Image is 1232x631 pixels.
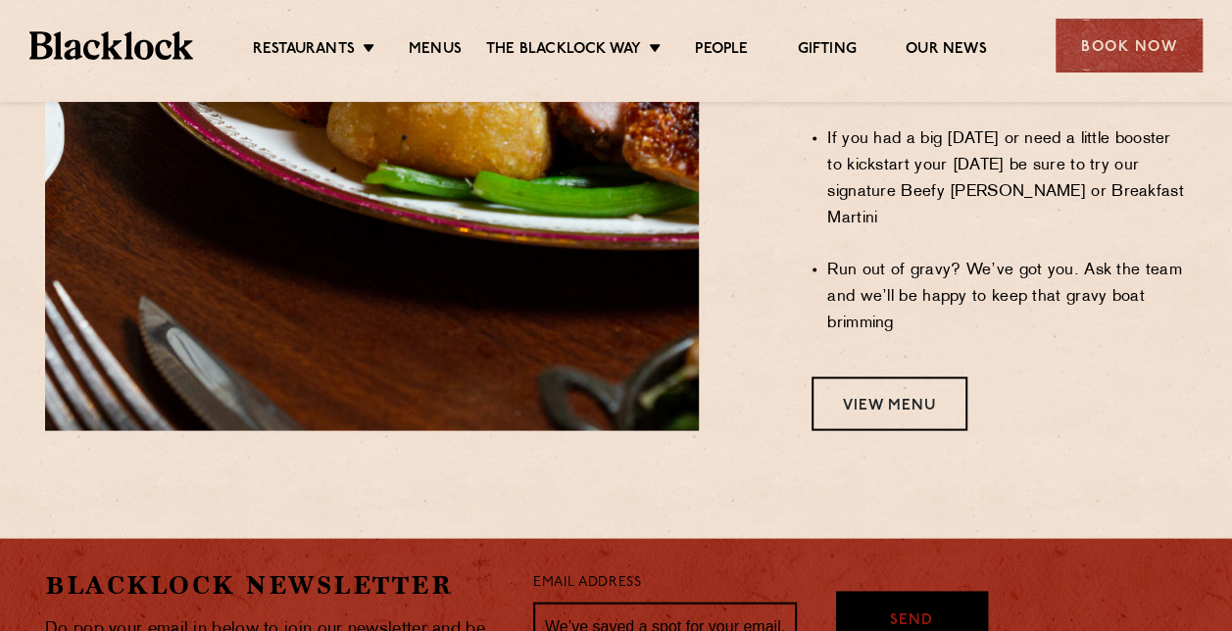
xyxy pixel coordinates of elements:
[533,571,641,594] label: Email Address
[409,40,462,62] a: Menus
[29,31,193,59] img: BL_Textured_Logo-footer-cropped.svg
[45,567,504,602] h2: Blacklock Newsletter
[827,257,1187,336] li: Run out of gravy? We’ve got you. Ask the team and we’ll be happy to keep that gravy boat brimming
[1056,19,1203,73] div: Book Now
[797,40,856,62] a: Gifting
[827,125,1187,231] li: If you had a big [DATE] or need a little booster to kickstart your [DATE] be sure to try our sign...
[812,376,967,430] a: View Menu
[906,40,987,62] a: Our News
[486,40,641,62] a: The Blacklock Way
[253,40,355,62] a: Restaurants
[695,40,748,62] a: People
